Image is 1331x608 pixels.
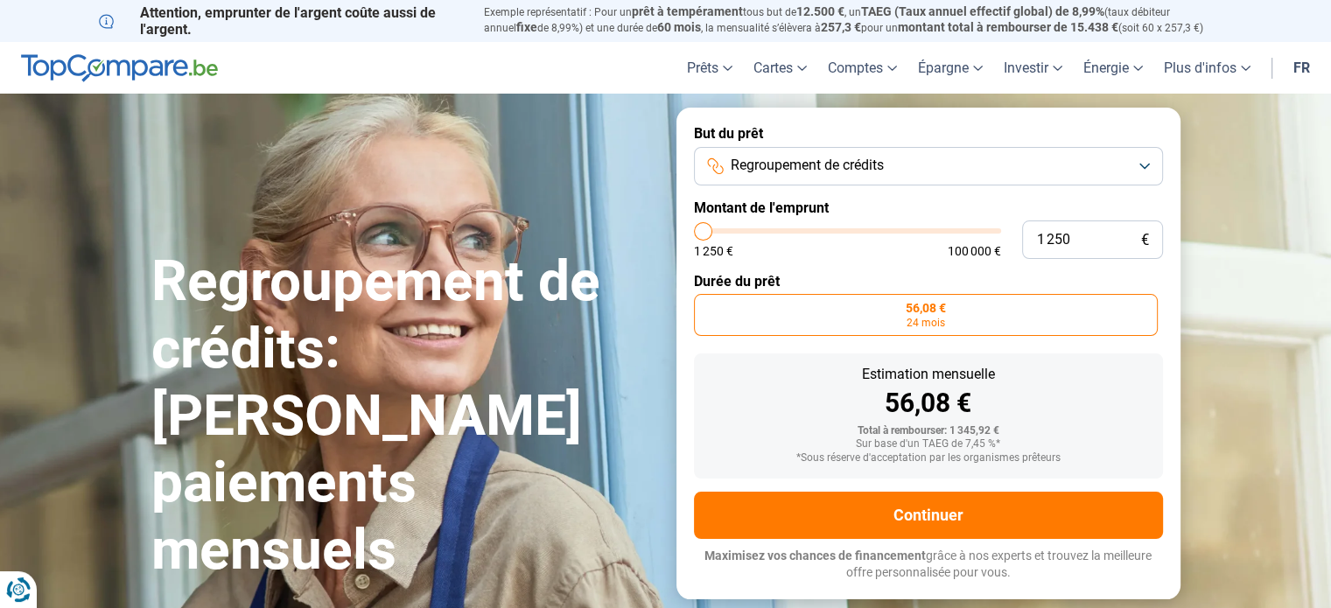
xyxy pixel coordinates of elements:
[821,20,861,34] span: 257,3 €
[898,20,1118,34] span: montant total à rembourser de 15.438 €
[743,42,817,94] a: Cartes
[676,42,743,94] a: Prêts
[704,549,926,563] span: Maximisez vos chances de financement
[694,199,1163,216] label: Montant de l'emprunt
[993,42,1073,94] a: Investir
[948,245,1001,257] span: 100 000 €
[708,390,1149,416] div: 56,08 €
[632,4,743,18] span: prêt à tempérament
[516,20,537,34] span: fixe
[151,248,655,584] h1: Regroupement de crédits: [PERSON_NAME] paiements mensuels
[1073,42,1153,94] a: Énergie
[708,425,1149,437] div: Total à rembourser: 1 345,92 €
[731,156,884,175] span: Regroupement de crédits
[694,273,1163,290] label: Durée du prêt
[708,438,1149,451] div: Sur base d'un TAEG de 7,45 %*
[657,20,701,34] span: 60 mois
[907,42,993,94] a: Épargne
[484,4,1233,36] p: Exemple représentatif : Pour un tous but de , un (taux débiteur annuel de 8,99%) et une durée de ...
[694,492,1163,539] button: Continuer
[906,302,946,314] span: 56,08 €
[694,125,1163,142] label: But du prêt
[861,4,1104,18] span: TAEG (Taux annuel effectif global) de 8,99%
[708,452,1149,465] div: *Sous réserve d'acceptation par les organismes prêteurs
[907,318,945,328] span: 24 mois
[796,4,844,18] span: 12.500 €
[1153,42,1261,94] a: Plus d'infos
[694,245,733,257] span: 1 250 €
[1141,233,1149,248] span: €
[708,367,1149,381] div: Estimation mensuelle
[1283,42,1320,94] a: fr
[21,54,218,82] img: TopCompare
[694,147,1163,185] button: Regroupement de crédits
[694,548,1163,582] p: grâce à nos experts et trouvez la meilleure offre personnalisée pour vous.
[817,42,907,94] a: Comptes
[99,4,463,38] p: Attention, emprunter de l'argent coûte aussi de l'argent.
